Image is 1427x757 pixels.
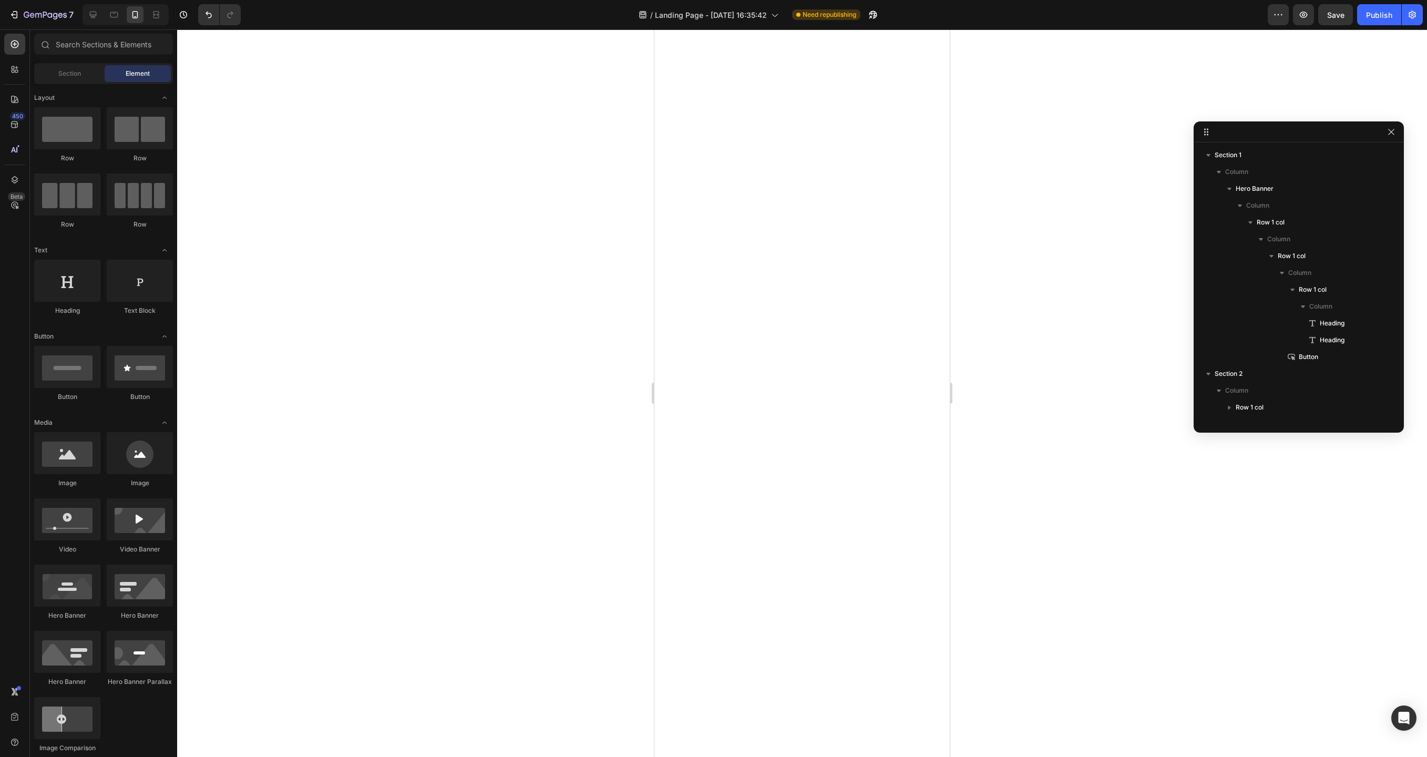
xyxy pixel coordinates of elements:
div: Open Intercom Messenger [1391,705,1416,731]
span: Column [1225,167,1248,177]
span: Toggle open [156,242,173,259]
span: Landing Page - [DATE] 16:35:42 [655,9,767,21]
div: Text Block [107,306,173,315]
div: Button [34,392,100,402]
p: 7 [69,8,74,21]
span: Column [1309,301,1332,312]
div: Beta [8,192,25,201]
div: Row [34,220,100,229]
div: Image [34,478,100,488]
span: Row 1 col [1257,217,1285,228]
span: Button [1299,352,1318,362]
div: Row [34,154,100,163]
div: 450 [10,112,25,120]
div: Row [107,154,173,163]
span: Section [58,69,81,78]
span: Save [1327,11,1344,19]
span: Element [126,69,150,78]
div: Hero Banner Parallax [107,677,173,687]
span: Button [34,332,54,341]
span: Row 1 col [1236,402,1264,413]
button: Save [1318,4,1353,25]
span: Text [34,245,47,255]
span: Column [1225,385,1248,396]
div: Hero Banner [34,677,100,687]
span: Heading [1320,318,1344,329]
div: Image Comparison [34,743,100,753]
iframe: Design area [654,29,950,757]
div: Hero Banner [107,611,173,620]
div: Undo/Redo [198,4,241,25]
span: Hero Banner [1236,183,1274,194]
div: Image [107,478,173,488]
span: Need republishing [803,10,856,19]
span: Media [34,418,53,427]
span: Section 1 [1215,150,1241,160]
div: Publish [1366,9,1392,21]
button: Publish [1357,4,1401,25]
button: 7 [4,4,78,25]
span: Row 1 col [1278,251,1306,261]
span: Section 3 [1215,419,1243,429]
div: Hero Banner [34,611,100,620]
span: Column [1288,268,1311,278]
span: Column [1267,234,1290,244]
span: Section 2 [1215,369,1243,379]
input: Search Sections & Elements [34,34,173,55]
span: Column [1246,200,1269,211]
span: Toggle open [156,89,173,106]
span: Row 1 col [1299,284,1327,295]
div: Heading [34,306,100,315]
div: Video [34,545,100,554]
span: Layout [34,93,55,103]
div: Button [107,392,173,402]
span: Heading [1320,335,1344,345]
div: Row [107,220,173,229]
span: / [650,9,653,21]
span: Toggle open [156,414,173,431]
div: Video Banner [107,545,173,554]
span: Toggle open [156,328,173,345]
